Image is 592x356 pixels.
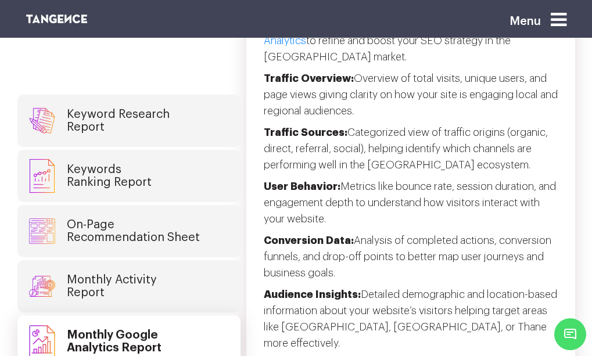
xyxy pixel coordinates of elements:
[264,232,558,286] p: Analysis of completed actions, conversion funnels, and drop-off points to better map user journey...
[26,15,87,23] img: logo SVG
[264,73,354,84] strong: Traffic Overview:
[29,103,55,138] img: tab-icon1.svg
[264,235,354,246] strong: Conversion Data:
[551,21,566,31] a: Menu
[264,289,361,300] strong: Audience Insights:
[29,214,55,249] img: tab-icon3.svg
[264,178,558,232] p: Metrics like bounce rate, session duration, and engagement depth to understand how visitors inter...
[67,108,170,134] h4: Keyword Research Report
[264,124,558,178] p: Categorized view of traffic origins (organic, direct, referral, social), helping identify which c...
[67,218,200,244] h4: On-Page Recommendation Sheet
[67,274,157,299] h4: Monthly Activity Report
[29,269,55,304] img: tab-icon4.svg
[264,181,340,192] strong: User Behavior:
[67,329,162,354] h4: Monthly Google Analytics Report
[510,15,524,17] span: Menu
[29,159,55,193] img: tab-icon2.svg
[554,318,586,350] span: Chat Widget
[67,163,152,189] h4: Keywords Ranking Report
[264,70,558,124] p: Overview of total visits, unique users, and page views giving clarity on how your site is engagin...
[264,127,347,138] strong: Traffic Sources:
